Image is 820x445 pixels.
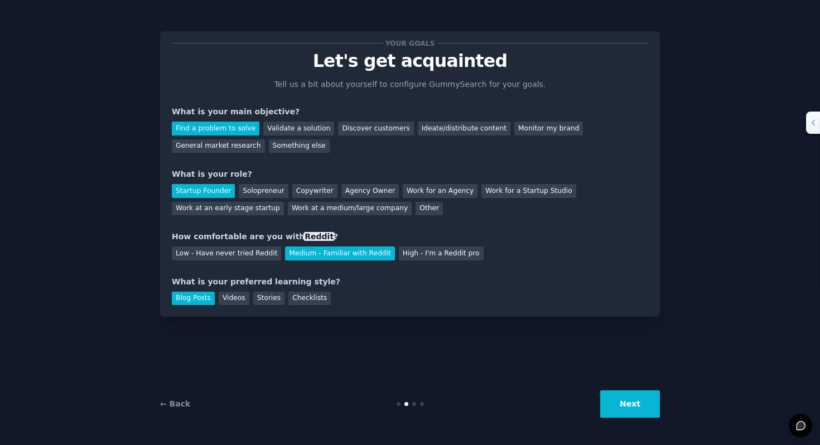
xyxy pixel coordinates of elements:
div: Stories [253,292,284,306]
div: General market research [172,139,265,153]
div: Validate a solution [263,122,334,136]
div: Something else [269,139,330,153]
div: Ideate/distribute content [418,122,510,136]
div: Solopreneur [239,184,288,198]
div: What is your role? [172,168,648,180]
div: Find a problem to solve [172,122,259,136]
div: Other [416,202,443,216]
div: Discover customers [338,122,413,136]
div: What is your preferred learning style? [172,276,648,288]
a: ← Back [160,399,190,408]
div: Startup Founder [172,184,235,198]
p: Tell us a bit about yourself to configure GummySearch for your goals. [269,79,551,90]
p: Let's get acquainted [172,51,648,71]
div: High - I'm a Reddit pro [399,246,484,260]
div: Work at a medium/large company [288,202,412,216]
div: Checklists [288,292,331,306]
div: Agency Owner [341,184,399,198]
span: Your goals [383,37,437,49]
div: Work for a Startup Studio [481,184,576,198]
div: Blog Posts [172,292,215,306]
span: Reddit [303,232,335,241]
div: Low - Have never tried Reddit [172,246,281,260]
div: Videos [219,292,249,306]
div: What is your main objective? [172,106,648,118]
div: Work at an early stage startup [172,202,284,216]
div: Copywriter [292,184,337,198]
button: Next [600,390,660,418]
div: Medium - Familiar with Reddit [285,246,394,260]
div: Work for an Agency [403,184,477,198]
div: Monitor my brand [514,122,583,136]
div: How comfortable are you with ? [172,231,648,243]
